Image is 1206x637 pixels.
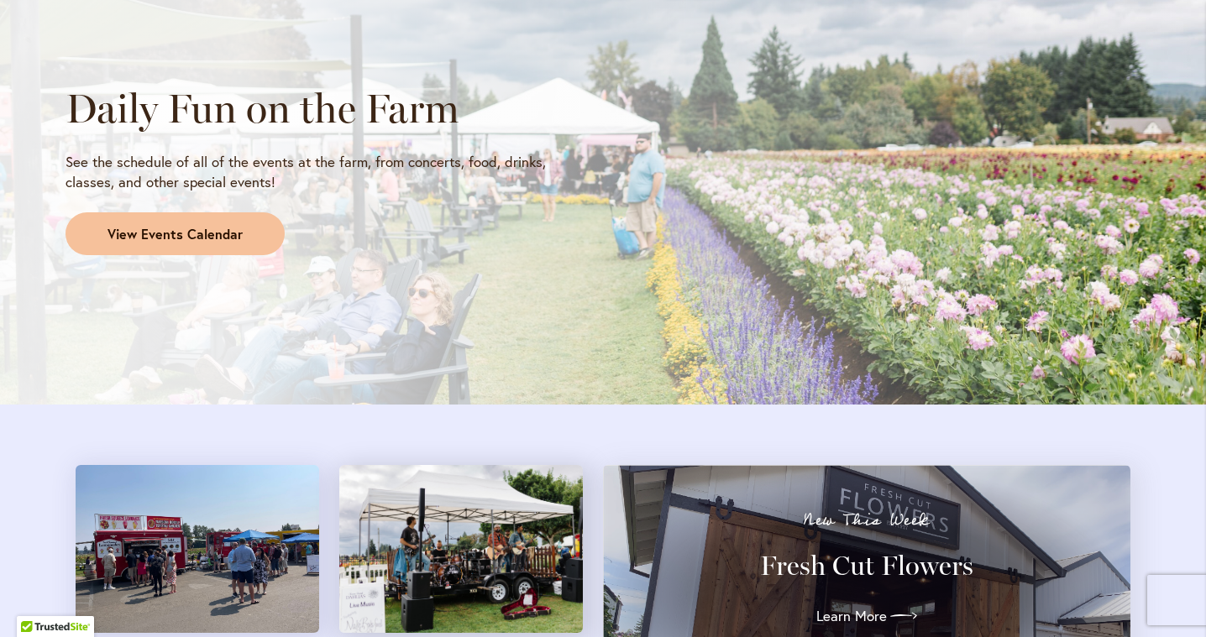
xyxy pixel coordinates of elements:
[107,225,243,244] span: View Events Calendar
[339,465,583,633] img: A four-person band plays with a field of pink dahlias in the background
[66,212,285,256] a: View Events Calendar
[66,85,588,132] h2: Daily Fun on the Farm
[76,465,319,633] img: Attendees gather around food trucks on a sunny day at the farm
[633,512,1100,529] p: New This Week
[633,549,1100,582] h3: Fresh Cut Flowers
[66,152,588,192] p: See the schedule of all of the events at the farm, from concerts, food, drinks, classes, and othe...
